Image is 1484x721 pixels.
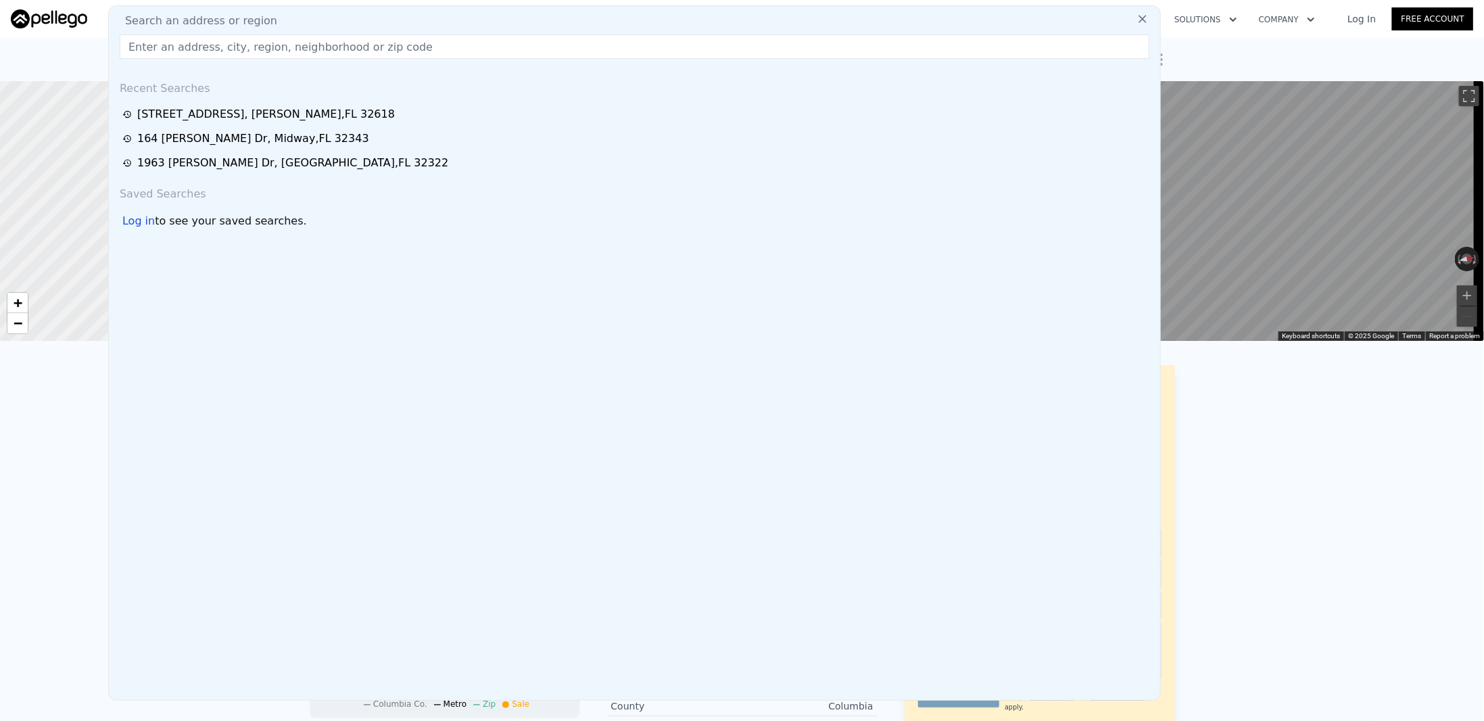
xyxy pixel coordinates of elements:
[120,34,1149,59] input: Enter an address, city, region, neighborhood or zip code
[122,106,1151,122] a: [STREET_ADDRESS], [PERSON_NAME],FL 32618
[1454,252,1480,266] button: Reset the view
[1459,86,1479,106] button: Toggle fullscreen view
[1429,332,1480,340] a: Report a problem
[1473,247,1480,271] button: Rotate clockwise
[512,699,529,709] span: Sale
[137,155,448,171] div: 1963 [PERSON_NAME] Dr , [GEOGRAPHIC_DATA] , FL 32322
[14,294,22,311] span: +
[1455,247,1462,271] button: Rotate counterclockwise
[7,313,28,333] a: Zoom out
[483,699,496,709] span: Zip
[11,9,87,28] img: Pellego
[114,70,1155,102] div: Recent Searches
[1164,7,1248,32] button: Solutions
[1282,331,1340,341] button: Keyboard shortcuts
[137,131,369,147] div: 164 [PERSON_NAME] Dr , Midway , FL 32343
[1392,7,1473,30] a: Free Account
[444,699,466,709] span: Metro
[1348,332,1394,340] span: © 2025 Google
[7,293,28,313] a: Zoom in
[122,131,1151,147] a: 164 [PERSON_NAME] Dr, Midway,FL 32343
[122,213,155,229] div: Log in
[1402,332,1421,340] a: Terms (opens in new tab)
[114,175,1155,208] div: Saved Searches
[114,13,277,29] span: Search an address or region
[373,699,427,709] span: Columbia Co.
[611,699,742,713] div: County
[137,106,395,122] div: [STREET_ADDRESS] , [PERSON_NAME] , FL 32618
[1457,285,1477,306] button: Zoom in
[1457,306,1477,327] button: Zoom out
[122,155,1151,171] a: 1963 [PERSON_NAME] Dr, [GEOGRAPHIC_DATA],FL 32322
[155,213,306,229] span: to see your saved searches.
[742,699,873,713] div: Columbia
[1331,12,1392,26] a: Log In
[1248,7,1326,32] button: Company
[1148,46,1175,73] button: Show Options
[14,315,22,331] span: −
